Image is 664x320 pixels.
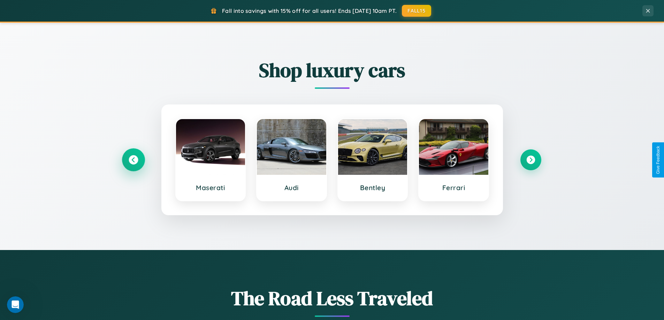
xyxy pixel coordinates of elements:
[222,7,397,14] span: Fall into savings with 15% off for all users! Ends [DATE] 10am PT.
[123,57,541,84] h2: Shop luxury cars
[7,296,24,313] iframe: Intercom live chat
[264,184,319,192] h3: Audi
[183,184,238,192] h3: Maserati
[345,184,400,192] h3: Bentley
[656,146,661,174] div: Give Feedback
[123,285,541,312] h1: The Road Less Traveled
[402,5,431,17] button: FALL15
[426,184,481,192] h3: Ferrari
